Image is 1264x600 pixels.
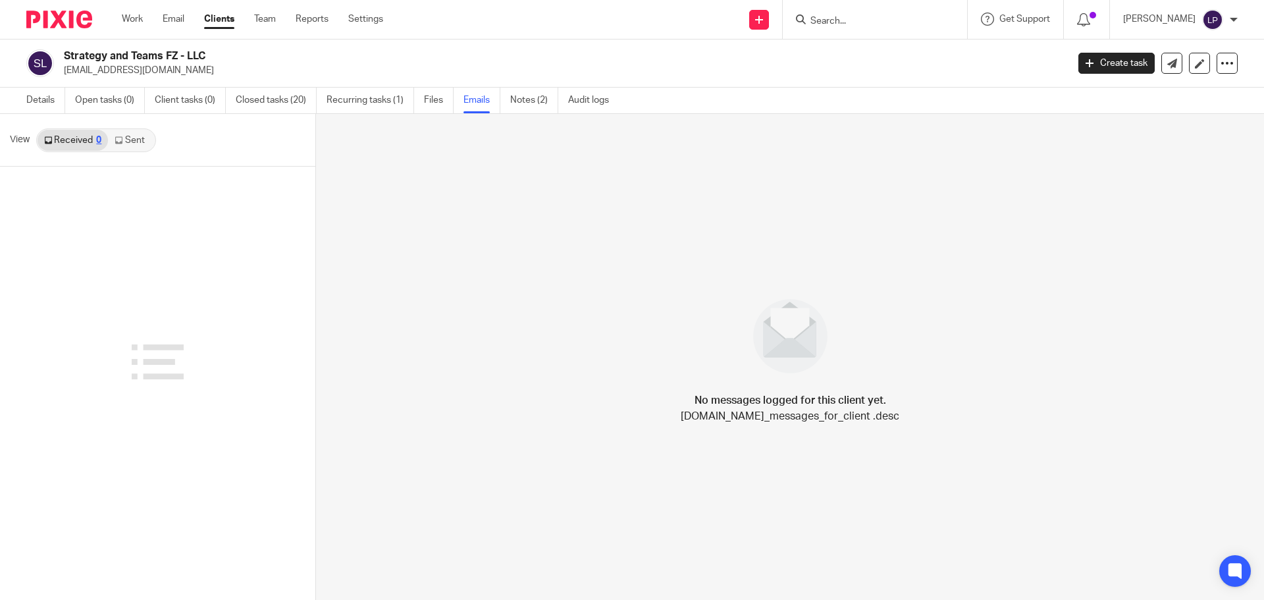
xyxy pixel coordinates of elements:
[809,16,928,28] input: Search
[204,13,234,26] a: Clients
[1078,53,1155,74] a: Create task
[155,88,226,113] a: Client tasks (0)
[26,11,92,28] img: Pixie
[510,88,558,113] a: Notes (2)
[463,88,500,113] a: Emails
[254,13,276,26] a: Team
[1202,9,1223,30] img: svg%3E
[122,13,143,26] a: Work
[1123,13,1196,26] p: [PERSON_NAME]
[163,13,184,26] a: Email
[296,13,329,26] a: Reports
[681,408,899,424] p: [DOMAIN_NAME]_messages_for_client .desc
[64,64,1059,77] p: [EMAIL_ADDRESS][DOMAIN_NAME]
[999,14,1050,24] span: Get Support
[424,88,454,113] a: Files
[64,49,860,63] h2: Strategy and Teams FZ - LLC
[38,130,108,151] a: Received0
[10,133,30,147] span: View
[568,88,619,113] a: Audit logs
[26,49,54,77] img: svg%3E
[26,88,65,113] a: Details
[75,88,145,113] a: Open tasks (0)
[236,88,317,113] a: Closed tasks (20)
[695,393,886,408] h4: No messages logged for this client yet.
[745,290,836,382] img: image
[108,130,154,151] a: Sent
[327,88,414,113] a: Recurring tasks (1)
[348,13,383,26] a: Settings
[96,136,101,145] div: 0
